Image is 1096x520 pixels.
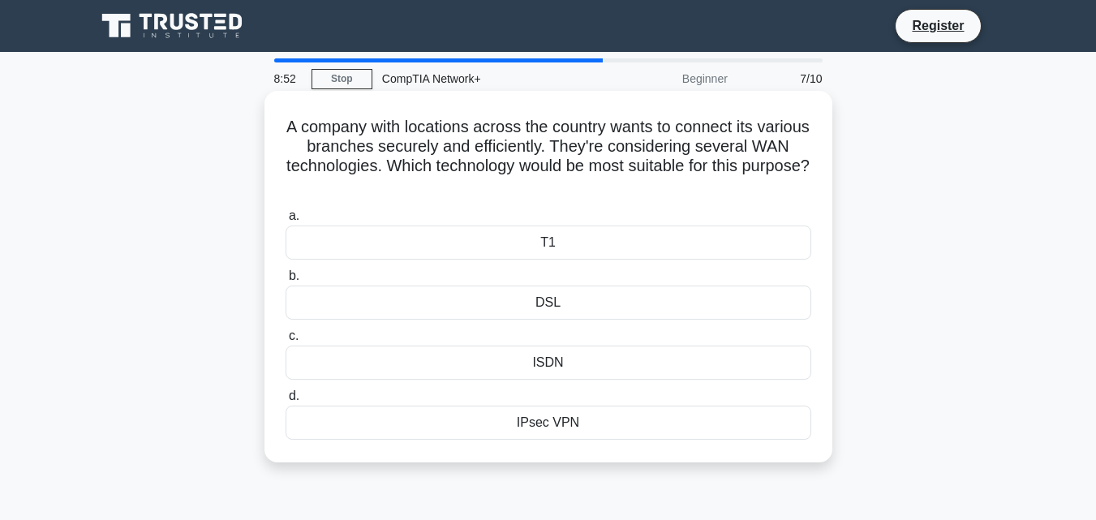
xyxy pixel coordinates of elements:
a: Stop [312,69,372,89]
span: d. [289,389,299,402]
div: ISDN [286,346,811,380]
div: CompTIA Network+ [372,62,595,95]
span: a. [289,208,299,222]
div: 8:52 [264,62,312,95]
span: c. [289,329,299,342]
div: DSL [286,286,811,320]
span: b. [289,269,299,282]
div: IPsec VPN [286,406,811,440]
div: T1 [286,226,811,260]
div: 7/10 [737,62,832,95]
a: Register [902,15,974,36]
h5: A company with locations across the country wants to connect its various branches securely and ef... [284,117,813,196]
div: Beginner [595,62,737,95]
